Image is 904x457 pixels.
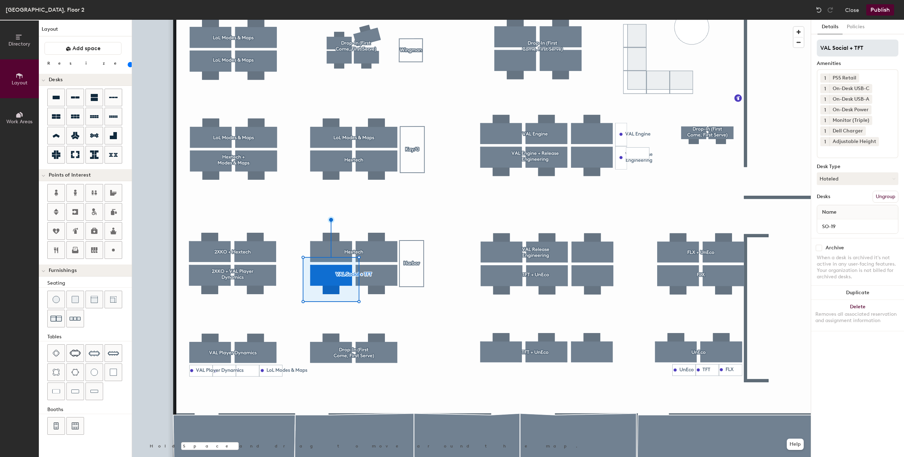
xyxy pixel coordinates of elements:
button: Publish [866,4,894,16]
button: Table (round) [85,363,103,381]
img: Ten seat table [108,348,119,359]
img: Couch (corner) [110,296,117,303]
button: Couch (x2) [47,310,65,327]
span: 1 [824,106,826,114]
span: Work Areas [6,119,32,125]
span: Desks [49,77,63,83]
button: Couch (x3) [66,310,84,327]
div: PS5 Retail [829,73,859,83]
div: [GEOGRAPHIC_DATA], Floor 2 [6,5,84,14]
button: Stool [47,291,65,308]
span: 1 [824,117,826,124]
div: On-Desk USB-C [829,84,872,93]
span: 1 [824,96,826,103]
h1: Layout [39,25,132,36]
button: Ungroup [873,191,898,203]
button: Four seat booth [47,417,65,435]
button: Six seat booth [66,417,84,435]
button: Details [817,20,843,34]
button: Four seat table [47,344,65,362]
span: 1 [824,138,826,146]
button: 1 [820,137,829,146]
button: Six seat table [66,344,84,362]
span: Name [819,206,840,219]
img: Four seat booth [53,422,59,429]
img: Redo [827,6,834,13]
img: Table (1x1) [110,369,117,376]
button: Hoteled [817,172,898,185]
span: Points of Interest [49,172,91,178]
div: Desks [817,194,830,200]
button: Table (1x3) [66,382,84,400]
div: Amenities [817,61,898,66]
img: Four seat table [53,350,60,357]
div: On-Desk Power [829,105,872,114]
button: 1 [820,95,829,104]
img: Six seat table [70,350,81,357]
span: Add space [72,45,101,52]
img: Stool [53,296,60,303]
img: Couch (x2) [50,313,62,324]
div: Booths [47,406,132,414]
button: Help [787,439,804,450]
button: 1 [820,116,829,125]
img: Table (round) [91,369,98,376]
img: Six seat booth [72,422,79,429]
button: Duplicate [811,286,904,300]
button: 1 [820,105,829,114]
div: Archive [826,245,844,251]
button: Add space [44,42,121,55]
button: Cushion [66,291,84,308]
button: Eight seat table [85,344,103,362]
button: Table (1x1) [105,363,122,381]
img: Undo [815,6,822,13]
span: Directory [8,41,30,47]
img: Four seat round table [53,369,60,376]
button: Policies [843,20,869,34]
button: 1 [820,84,829,93]
img: Couch (x3) [70,313,81,324]
img: Cushion [72,296,79,303]
div: Dell Charger [829,126,866,136]
img: Table (1x4) [90,388,98,395]
button: Six seat round table [66,363,84,381]
button: Close [845,4,859,16]
span: Layout [12,80,28,86]
div: Tables [47,333,132,341]
button: Ten seat table [105,344,122,362]
img: Six seat round table [71,369,79,376]
button: Table (1x2) [47,382,65,400]
input: Unnamed desk [819,221,897,231]
div: When a desk is archived it's not active in any user-facing features. Your organization is not bil... [817,255,898,280]
div: Seating [47,279,132,287]
span: 1 [824,75,826,82]
img: Table (1x3) [71,388,79,395]
div: Removes all associated reservation and assignment information [815,311,900,324]
button: Four seat round table [47,363,65,381]
button: 1 [820,73,829,83]
div: On-Desk USB-A [829,95,872,104]
div: Desk Type [817,164,898,170]
img: Eight seat table [89,348,100,359]
button: Table (1x4) [85,382,103,400]
div: Resize [47,60,125,66]
button: 1 [820,126,829,136]
span: Furnishings [49,268,77,273]
img: Table (1x2) [52,388,60,395]
button: Couch (corner) [105,291,122,308]
span: 1 [824,85,826,93]
button: Couch (middle) [85,291,103,308]
img: Couch (middle) [91,296,98,303]
button: DeleteRemoves all associated reservation and assignment information [811,300,904,331]
div: Adjustable Height [829,137,879,146]
span: 1 [824,127,826,135]
div: Monitor (Triple) [829,116,872,125]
